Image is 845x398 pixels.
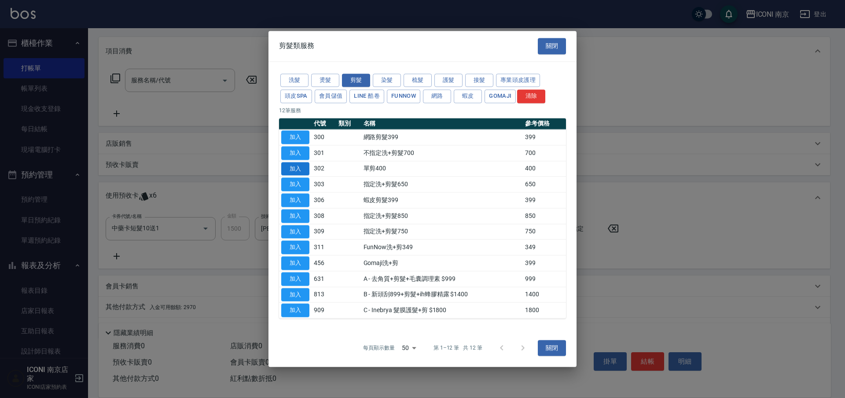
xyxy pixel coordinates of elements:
button: 清除 [517,90,545,103]
th: 類別 [336,118,361,129]
td: FunNow洗+剪349 [361,240,523,255]
button: 加入 [281,193,309,207]
button: 加入 [281,288,309,302]
td: 指定洗+剪髮650 [361,177,523,192]
button: 網路 [423,90,451,103]
th: 名稱 [361,118,523,129]
td: 631 [312,271,336,287]
td: 399 [523,192,566,208]
button: 加入 [281,162,309,176]
button: 蝦皮 [454,90,482,103]
td: 999 [523,271,566,287]
td: 750 [523,224,566,240]
button: 加入 [281,146,309,160]
td: 300 [312,129,336,145]
button: 專業頭皮護理 [496,74,540,87]
th: 代號 [312,118,336,129]
span: 剪髮類服務 [279,42,314,51]
td: 400 [523,161,566,177]
td: 456 [312,255,336,271]
td: 813 [312,287,336,302]
td: Gomaji洗+剪 [361,255,523,271]
td: 不指定洗+剪髮700 [361,145,523,161]
button: 關閉 [538,340,566,356]
button: 加入 [281,241,309,254]
td: B - 新頭刮899+剪髮+ih蜂膠精露 $1400 [361,287,523,302]
td: C - Inebrya 髮膜護髮+剪 $1800 [361,302,523,318]
button: FUNNOW [387,90,420,103]
td: 399 [523,129,566,145]
td: 1800 [523,302,566,318]
td: 單剪400 [361,161,523,177]
td: 909 [312,302,336,318]
td: 303 [312,177,336,192]
td: 700 [523,145,566,161]
td: 399 [523,255,566,271]
td: 850 [523,208,566,224]
button: 梳髮 [404,74,432,87]
p: 12 筆服務 [279,107,566,114]
button: 加入 [281,209,309,223]
td: 349 [523,240,566,255]
button: 染髮 [373,74,401,87]
button: 頭皮SPA [280,90,312,103]
td: 1400 [523,287,566,302]
th: 參考價格 [523,118,566,129]
div: 50 [398,336,419,360]
td: 309 [312,224,336,240]
td: 311 [312,240,336,255]
button: 護髮 [434,74,463,87]
button: 關閉 [538,38,566,54]
td: A - 去角質+剪髮+毛囊調理素 $999 [361,271,523,287]
td: 302 [312,161,336,177]
button: 燙髮 [311,74,339,87]
button: 加入 [281,178,309,192]
button: 會員儲值 [315,90,347,103]
button: 加入 [281,304,309,317]
button: 剪髮 [342,74,370,87]
button: 接髮 [465,74,493,87]
button: 加入 [281,225,309,239]
button: 加入 [281,272,309,286]
button: 加入 [281,256,309,270]
p: 第 1–12 筆 共 12 筆 [434,344,482,352]
td: 306 [312,192,336,208]
button: Gomaji [485,90,516,103]
button: 加入 [281,130,309,144]
button: 洗髮 [280,74,309,87]
td: 網路剪髮399 [361,129,523,145]
td: 指定洗+剪髮750 [361,224,523,240]
td: 蝦皮剪髮399 [361,192,523,208]
p: 每頁顯示數量 [363,344,395,352]
td: 指定洗+剪髮850 [361,208,523,224]
td: 308 [312,208,336,224]
button: LINE 酷卷 [349,90,384,103]
td: 650 [523,177,566,192]
td: 301 [312,145,336,161]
